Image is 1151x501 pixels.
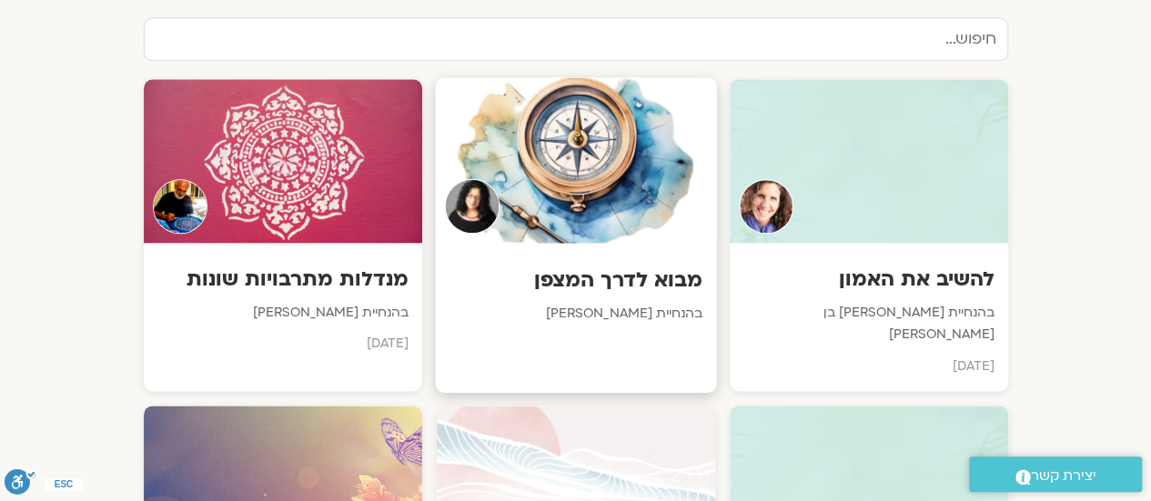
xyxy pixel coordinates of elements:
[449,303,702,326] p: בהנחיית [PERSON_NAME]
[157,333,409,355] p: [DATE]
[157,302,409,324] p: בהנחיית [PERSON_NAME]
[153,179,207,234] img: Teacher
[144,17,1008,61] input: חיפוש...
[437,79,715,391] a: Teacherמבוא לדרך המצפןבהנחיית [PERSON_NAME]
[969,456,1142,492] a: יצירת קשר
[444,178,500,234] img: Teacher
[1031,464,1096,488] span: יצירת קשר
[743,266,995,293] h3: להשיב את האמון
[144,79,422,391] a: Teacherמנדלות מתרבויות שונותבהנחיית [PERSON_NAME][DATE]
[449,266,702,294] h3: מבוא לדרך המצפן
[743,356,995,377] p: [DATE]
[157,266,409,293] h3: מנדלות מתרבויות שונות
[739,179,793,234] img: Teacher
[743,302,995,346] p: בהנחיית [PERSON_NAME] בן [PERSON_NAME]
[730,79,1008,391] a: Teacherלהשיב את האמוןבהנחיית [PERSON_NAME] בן [PERSON_NAME][DATE]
